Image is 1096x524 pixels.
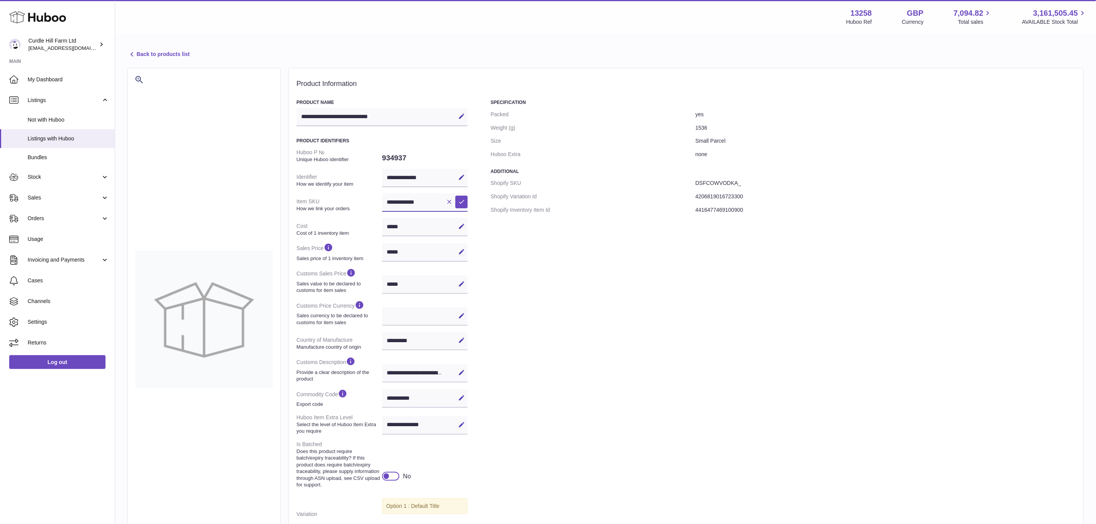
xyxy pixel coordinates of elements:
[382,498,468,514] div: Option 1 : Default Title
[28,135,109,142] span: Listings with Huboo
[696,148,1076,161] dd: none
[696,134,1076,148] dd: Small Parcel
[491,121,696,135] dt: Weight (g)
[135,251,273,388] img: no-photo-large.jpg
[297,280,380,294] strong: Sales value to be declared to customs for item sales
[28,256,101,264] span: Invoicing and Payments
[297,333,382,353] dt: Country of Manufacture
[1033,8,1078,18] span: 3,161,505.45
[696,121,1076,135] dd: 1536
[28,97,101,104] span: Listings
[28,277,109,284] span: Cases
[491,134,696,148] dt: Size
[954,8,992,26] a: 7,094.82 Total sales
[28,37,97,52] div: Curdle Hill Farm Ltd
[297,156,380,163] strong: Unique Huboo identifier
[297,411,382,438] dt: Huboo Item Extra Level
[297,369,380,382] strong: Provide a clear description of the product
[403,472,411,481] div: No
[127,50,190,59] a: Back to products list
[297,195,382,215] dt: Item SKU
[28,173,101,181] span: Stock
[297,219,382,239] dt: Cost
[958,18,992,26] span: Total sales
[696,203,1076,217] dd: 4416477469100900
[297,255,380,262] strong: Sales price of 1 inventory item
[491,168,1076,175] h3: Additional
[382,150,468,166] dd: 934937
[297,80,1076,88] h2: Product Information
[28,236,109,243] span: Usage
[28,194,101,201] span: Sales
[28,45,113,51] span: [EMAIL_ADDRESS][DOMAIN_NAME]
[491,203,696,217] dt: Shopify Inventory Item Id
[297,438,382,491] dt: Is Batched
[9,39,21,50] img: internalAdmin-13258@internal.huboo.com
[297,138,468,144] h3: Product Identifiers
[297,205,380,212] strong: How we link your orders
[297,239,382,265] dt: Sales Price
[297,386,382,411] dt: Commodity Code
[491,99,1076,105] h3: Specification
[491,190,696,203] dt: Shopify Variation Id
[297,344,380,351] strong: Manufacture country of origin
[846,18,872,26] div: Huboo Ref
[28,298,109,305] span: Channels
[297,312,380,326] strong: Sales currency to be declared to customs for item sales
[297,146,382,166] dt: Huboo P №
[491,176,696,190] dt: Shopify SKU
[297,230,380,237] strong: Cost of 1 inventory item
[297,181,380,188] strong: How we identify your item
[696,190,1076,203] dd: 4206819016723300
[850,8,872,18] strong: 13258
[297,99,468,105] h3: Product Name
[1022,18,1087,26] span: AVAILABLE Stock Total
[28,215,101,222] span: Orders
[297,401,380,408] strong: Export code
[954,8,984,18] span: 7,094.82
[491,108,696,121] dt: Packed
[297,421,380,435] strong: Select the level of Huboo Item Extra you require
[297,297,382,329] dt: Customs Price Currency
[28,339,109,346] span: Returns
[297,448,380,488] strong: Does this product require batch/expiry traceability? If this product does require batch/expiry tr...
[1022,8,1087,26] a: 3,161,505.45 AVAILABLE Stock Total
[9,355,105,369] a: Log out
[28,116,109,124] span: Not with Huboo
[907,8,923,18] strong: GBP
[491,148,696,161] dt: Huboo Extra
[28,318,109,326] span: Settings
[297,353,382,385] dt: Customs Description
[297,265,382,297] dt: Customs Sales Price
[28,154,109,161] span: Bundles
[902,18,924,26] div: Currency
[28,76,109,83] span: My Dashboard
[297,170,382,190] dt: Identifier
[696,108,1076,121] dd: yes
[297,508,382,521] dt: Variation
[696,176,1076,190] dd: DSFCOWVODKA_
